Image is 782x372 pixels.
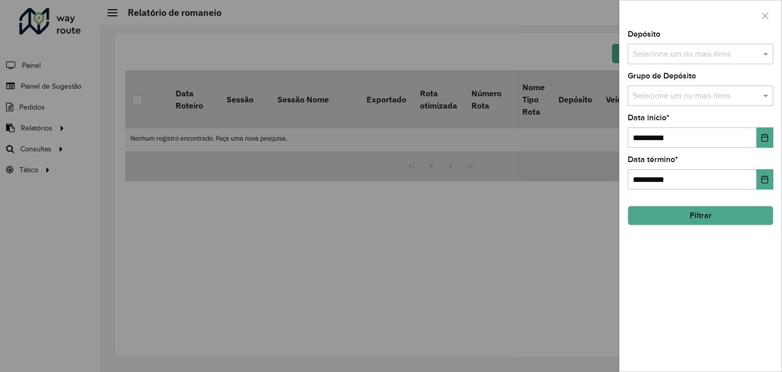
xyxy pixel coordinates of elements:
[628,112,669,124] label: Data início
[628,206,773,225] button: Filtrar
[628,70,696,82] label: Grupo de Depósito
[628,28,660,40] label: Depósito
[628,153,678,166] label: Data término
[757,169,773,190] button: Choose Date
[757,127,773,148] button: Choose Date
